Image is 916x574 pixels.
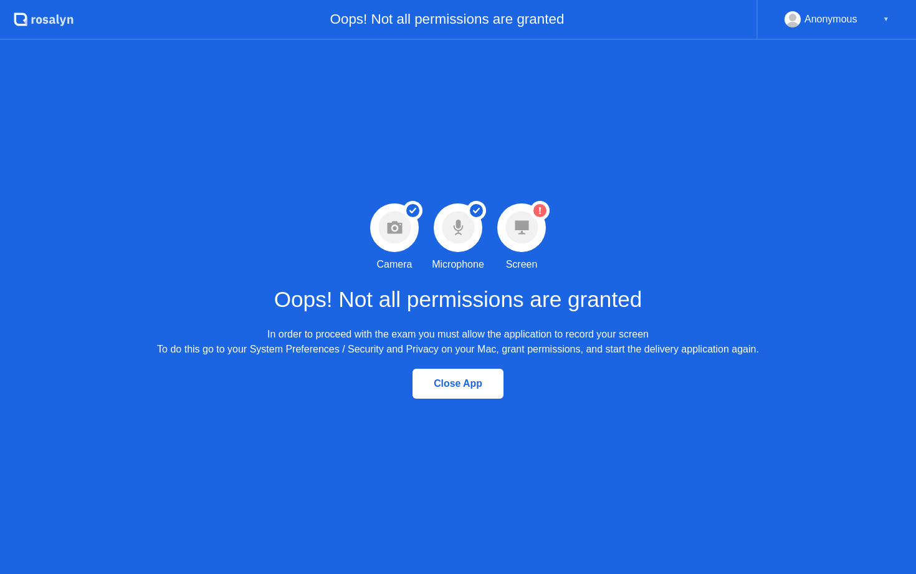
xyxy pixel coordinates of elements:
div: In order to proceed with the exam you must allow the application to record your screen To do this... [157,327,759,357]
button: Close App [413,369,503,399]
div: Anonymous [804,11,857,27]
h1: Oops! Not all permissions are granted [274,283,642,316]
div: Camera [377,257,413,272]
div: Microphone [432,257,484,272]
div: ▼ [883,11,889,27]
div: Screen [506,257,538,272]
div: Close App [416,378,500,389]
